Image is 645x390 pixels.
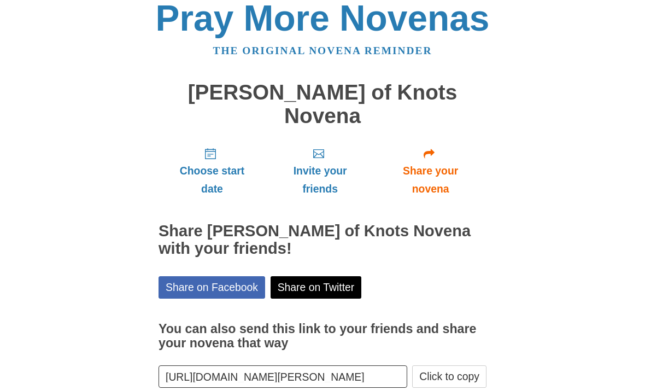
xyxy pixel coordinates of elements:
[159,322,486,350] h3: You can also send this link to your friends and share your novena that way
[213,45,432,56] a: The original novena reminder
[159,138,266,203] a: Choose start date
[159,223,486,258] h2: Share [PERSON_NAME] of Knots Novena with your friends!
[277,162,363,198] span: Invite your friends
[374,138,486,203] a: Share your novena
[271,276,362,299] a: Share on Twitter
[159,81,486,127] h1: [PERSON_NAME] of Knots Novena
[266,138,374,203] a: Invite your friends
[385,162,476,198] span: Share your novena
[159,276,265,299] a: Share on Facebook
[169,162,255,198] span: Choose start date
[412,365,486,388] button: Click to copy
